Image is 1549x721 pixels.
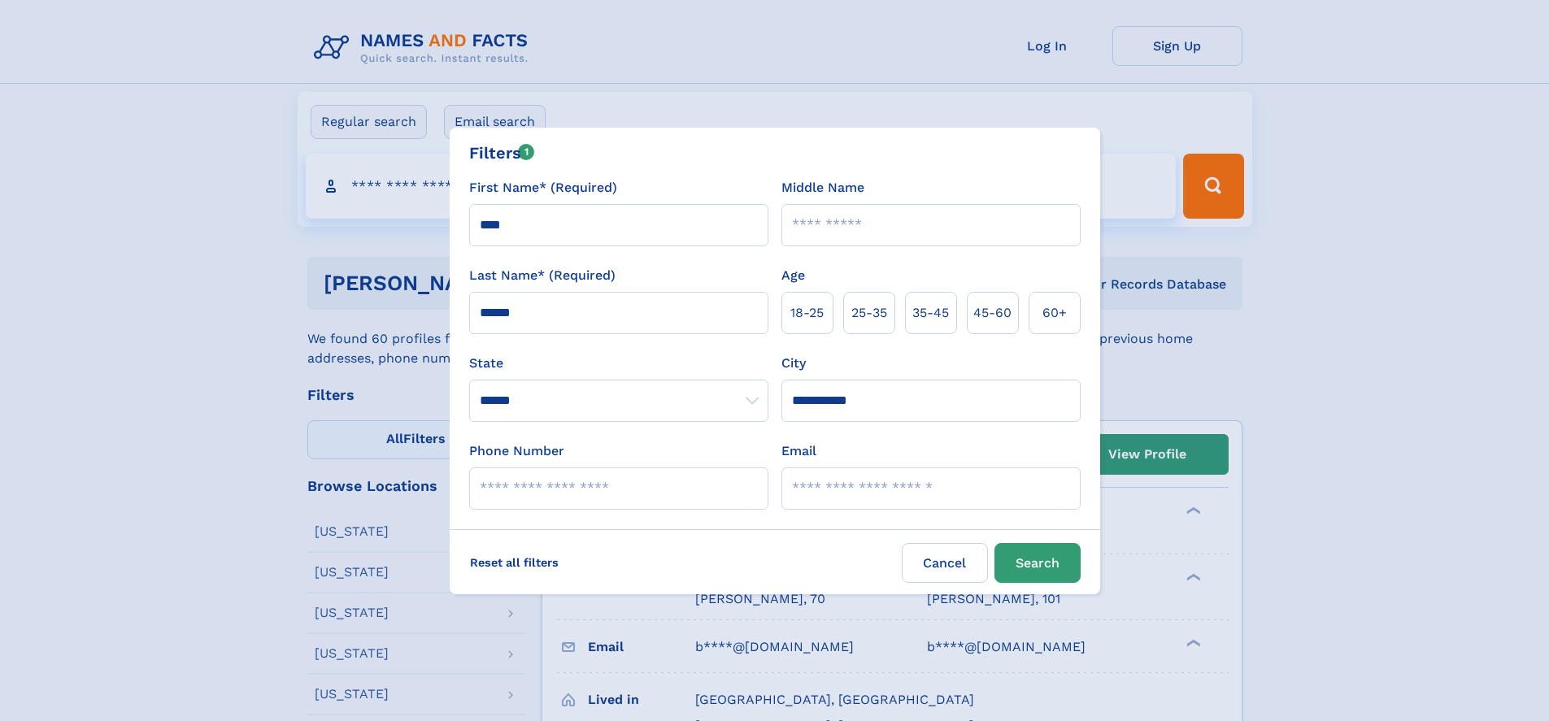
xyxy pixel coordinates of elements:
span: 18‑25 [790,303,824,323]
label: Reset all filters [459,543,569,582]
label: Last Name* (Required) [469,266,616,285]
label: Middle Name [781,178,864,198]
label: State [469,354,768,373]
span: 60+ [1042,303,1067,323]
span: 25‑35 [851,303,887,323]
label: Cancel [902,543,988,583]
label: Phone Number [469,441,564,461]
label: First Name* (Required) [469,178,617,198]
label: City [781,354,806,373]
label: Age [781,266,805,285]
div: Filters [469,141,535,165]
label: Email [781,441,816,461]
span: 45‑60 [973,303,1012,323]
span: 35‑45 [912,303,949,323]
button: Search [994,543,1081,583]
